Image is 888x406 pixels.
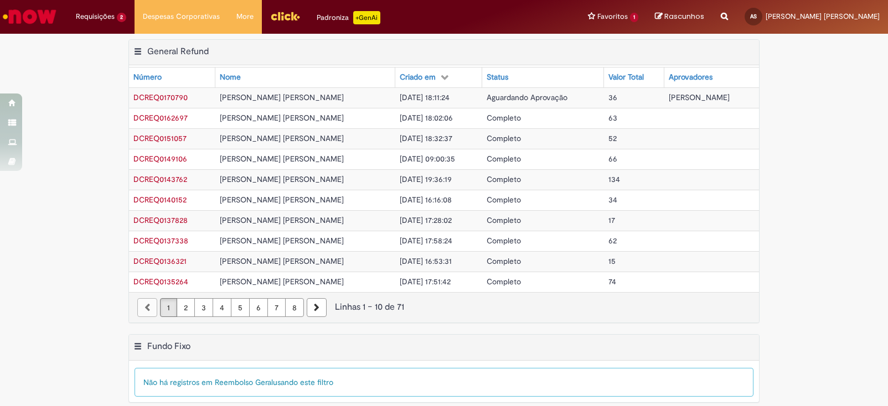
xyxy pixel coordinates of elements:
a: Abrir Registro: DCREQ0170790 [133,92,188,102]
span: Aguardando Aprovação [487,92,567,102]
button: General Refund Menu de contexto [133,46,142,60]
a: Rascunhos [655,12,704,22]
a: Página 4 [213,298,231,317]
span: DCREQ0149106 [133,154,187,164]
span: [DATE] 16:53:31 [400,256,452,266]
div: Padroniza [317,11,380,24]
span: Completo [487,277,521,287]
p: +GenAi [353,11,380,24]
a: Abrir Registro: DCREQ0136321 [133,256,187,266]
img: ServiceNow [1,6,58,28]
span: Completo [487,174,521,184]
span: Completo [487,256,521,266]
span: 15 [608,256,616,266]
a: Página 3 [194,298,213,317]
h2: Fundo Fixo [147,341,190,352]
a: Página 7 [267,298,286,317]
span: [PERSON_NAME] [PERSON_NAME] [220,113,344,123]
nav: paginação [129,292,759,322]
span: DCREQ0151057 [133,133,187,143]
span: [PERSON_NAME] [PERSON_NAME] [220,256,344,266]
span: 66 [608,154,617,164]
img: click_logo_yellow_360x200.png [270,8,300,24]
span: Rascunhos [664,11,704,22]
span: [DATE] 18:02:06 [400,113,453,123]
span: [PERSON_NAME] [PERSON_NAME] [220,174,344,184]
a: Abrir Registro: DCREQ0143762 [133,174,187,184]
button: Fundo Fixo Menu de contexto [133,341,142,355]
span: 34 [608,195,617,205]
div: Número [133,72,162,83]
span: DCREQ0137338 [133,236,188,246]
div: Nome [220,72,241,83]
span: DCREQ0162697 [133,113,188,123]
a: Próxima página [307,298,327,317]
a: Página 2 [177,298,195,317]
div: Linhas 1 − 10 de 71 [137,301,751,314]
span: Favoritos [597,11,628,22]
span: Requisições [76,11,115,22]
div: Valor Total [608,72,644,83]
a: Página 8 [285,298,304,317]
span: [PERSON_NAME] [PERSON_NAME] [220,215,344,225]
span: DCREQ0135264 [133,277,188,287]
div: Criado em [400,72,436,83]
span: [DATE] 17:51:42 [400,277,451,287]
span: 63 [608,113,617,123]
span: 2 [117,13,126,22]
span: [DATE] 17:28:02 [400,215,452,225]
a: Abrir Registro: DCREQ0137828 [133,215,188,225]
a: Abrir Registro: DCREQ0162697 [133,113,188,123]
span: [DATE] 18:11:24 [400,92,450,102]
h2: General Refund [147,46,209,57]
span: 36 [608,92,617,102]
span: 52 [608,133,617,143]
span: Despesas Corporativas [143,11,220,22]
a: Abrir Registro: DCREQ0149106 [133,154,187,164]
span: [PERSON_NAME] [PERSON_NAME] [220,133,344,143]
span: 62 [608,236,617,246]
span: 17 [608,215,615,225]
span: Completo [487,113,521,123]
a: Página 1 [160,298,177,317]
span: [PERSON_NAME] [669,92,730,102]
span: 1 [630,13,638,22]
span: DCREQ0136321 [133,256,187,266]
div: Aprovadores [669,72,713,83]
span: Completo [487,236,521,246]
span: usando este filtro [273,377,333,387]
span: [DATE] 16:16:08 [400,195,452,205]
a: Página 5 [231,298,250,317]
span: DCREQ0170790 [133,92,188,102]
a: Abrir Registro: DCREQ0151057 [133,133,187,143]
span: DCREQ0143762 [133,174,187,184]
span: More [236,11,254,22]
span: [DATE] 18:32:37 [400,133,452,143]
span: Completo [487,195,521,205]
span: [DATE] 19:36:19 [400,174,452,184]
div: Não há registros em Reembolso Geral [135,368,753,397]
a: Abrir Registro: DCREQ0137338 [133,236,188,246]
div: Status [487,72,508,83]
span: 134 [608,174,620,184]
span: Completo [487,215,521,225]
span: [DATE] 17:58:24 [400,236,452,246]
span: [DATE] 09:00:35 [400,154,455,164]
span: [PERSON_NAME] [PERSON_NAME] [220,195,344,205]
span: [PERSON_NAME] [PERSON_NAME] [766,12,880,21]
a: Abrir Registro: DCREQ0140152 [133,195,187,205]
span: DCREQ0137828 [133,215,188,225]
a: Página 6 [249,298,268,317]
span: 74 [608,277,616,287]
a: Abrir Registro: DCREQ0135264 [133,277,188,287]
span: Completo [487,133,521,143]
span: AS [750,13,757,20]
span: [PERSON_NAME] [PERSON_NAME] [220,277,344,287]
span: DCREQ0140152 [133,195,187,205]
span: [PERSON_NAME] [PERSON_NAME] [220,236,344,246]
span: Completo [487,154,521,164]
span: [PERSON_NAME] [PERSON_NAME] [220,154,344,164]
span: [PERSON_NAME] [PERSON_NAME] [220,92,344,102]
